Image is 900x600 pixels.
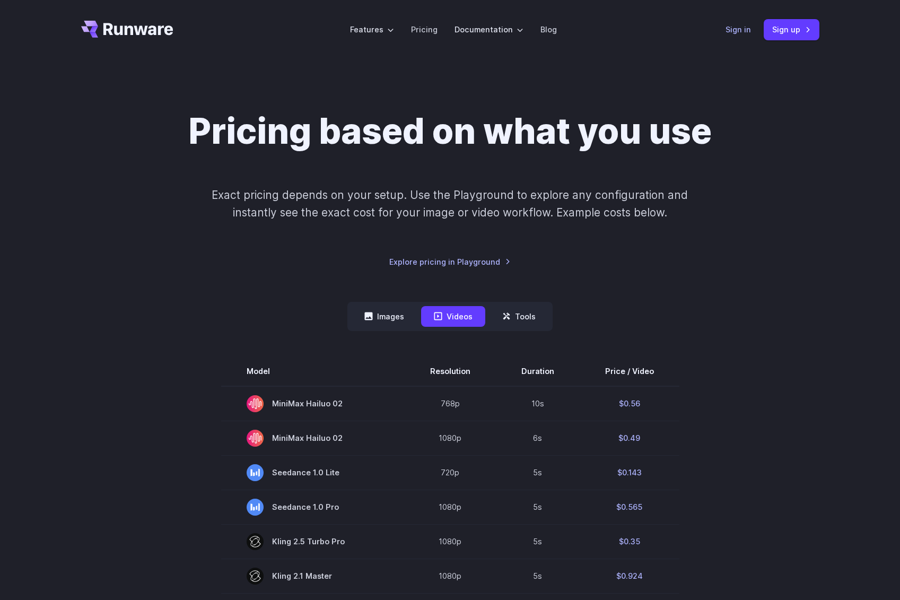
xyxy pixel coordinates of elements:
[496,455,580,490] td: 5s
[405,455,496,490] td: 720p
[405,421,496,455] td: 1080p
[496,356,580,386] th: Duration
[350,23,394,36] label: Features
[496,490,580,524] td: 5s
[247,499,379,516] span: Seedance 1.0 Pro
[540,23,557,36] a: Blog
[405,386,496,421] td: 768p
[352,306,417,327] button: Images
[580,559,679,593] td: $0.924
[490,306,548,327] button: Tools
[496,421,580,455] td: 6s
[580,386,679,421] td: $0.56
[496,559,580,593] td: 5s
[764,19,819,40] a: Sign up
[247,395,379,412] span: MiniMax Hailuo 02
[221,356,405,386] th: Model
[247,568,379,585] span: Kling 2.1 Master
[81,21,173,38] a: Go to /
[580,455,679,490] td: $0.143
[580,490,679,524] td: $0.565
[247,430,379,447] span: MiniMax Hailuo 02
[580,421,679,455] td: $0.49
[188,110,712,152] h1: Pricing based on what you use
[411,23,438,36] a: Pricing
[405,356,496,386] th: Resolution
[421,306,485,327] button: Videos
[496,386,580,421] td: 10s
[455,23,523,36] label: Documentation
[405,490,496,524] td: 1080p
[247,464,379,481] span: Seedance 1.0 Lite
[247,533,379,550] span: Kling 2.5 Turbo Pro
[389,256,511,268] a: Explore pricing in Playground
[580,524,679,559] td: $0.35
[580,356,679,386] th: Price / Video
[726,23,751,36] a: Sign in
[496,524,580,559] td: 5s
[405,524,496,559] td: 1080p
[405,559,496,593] td: 1080p
[191,186,708,222] p: Exact pricing depends on your setup. Use the Playground to explore any configuration and instantl...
